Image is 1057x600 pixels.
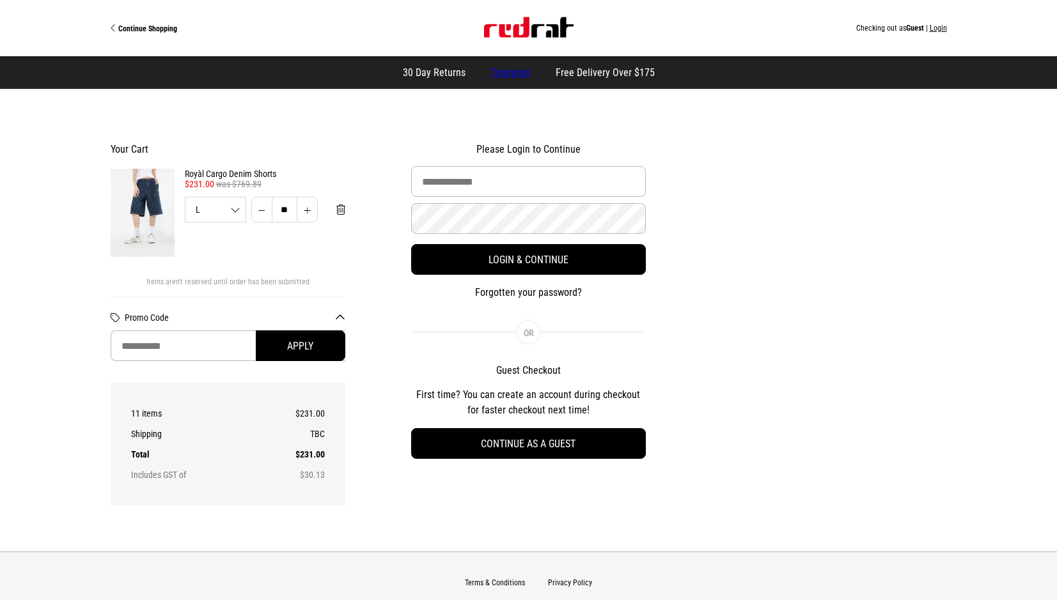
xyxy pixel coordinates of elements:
[256,330,345,361] button: Apply
[297,197,318,222] button: Increase quantity
[257,424,325,444] td: TBC
[906,24,924,33] span: Guest
[131,465,257,485] th: Includes GST of
[257,403,325,424] td: $231.00
[257,465,325,485] td: $30.13
[111,169,175,257] img: Royàl Cargo Denim Shorts
[111,23,320,33] a: Continue Shopping
[111,143,345,156] h2: Your Cart
[411,143,646,156] h2: Please Login to Continue
[411,166,646,197] input: Email Address
[272,197,297,222] input: Quantity
[411,285,646,300] button: Forgotten your password?
[185,205,246,214] span: L
[131,403,257,424] th: 11 items
[131,424,257,444] th: Shipping
[118,24,177,33] span: Continue Shopping
[326,197,356,222] button: Remove from cart
[556,66,655,79] span: Free Delivery Over $175
[320,24,947,33] div: Checking out as
[926,24,928,33] span: |
[465,578,525,587] a: Terms & Conditions
[930,24,947,33] button: Login
[411,203,646,234] input: Password
[251,197,272,222] button: Decrease quantity
[712,143,946,367] iframe: Customer reviews powered by Trustpilot
[484,17,574,38] img: Red Rat
[216,179,262,189] span: was $769.89
[111,277,345,296] div: Items aren't reserved until order has been submitted
[257,444,325,465] td: $231.00
[411,364,646,377] h2: Guest Checkout
[131,444,257,465] th: Total
[111,330,345,361] input: Promo Code
[185,179,214,189] span: $231.00
[411,387,646,418] p: First time? You can create an account during checkout for faster checkout next time!
[403,66,466,79] span: 30 Day Returns
[411,244,646,275] button: Login & Continue
[491,66,530,79] a: Trustpilot
[125,312,345,323] button: Promo Code
[411,428,646,459] button: Continue as a guest
[185,169,345,179] a: Royàl Cargo Denim Shorts
[548,578,592,587] a: Privacy Policy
